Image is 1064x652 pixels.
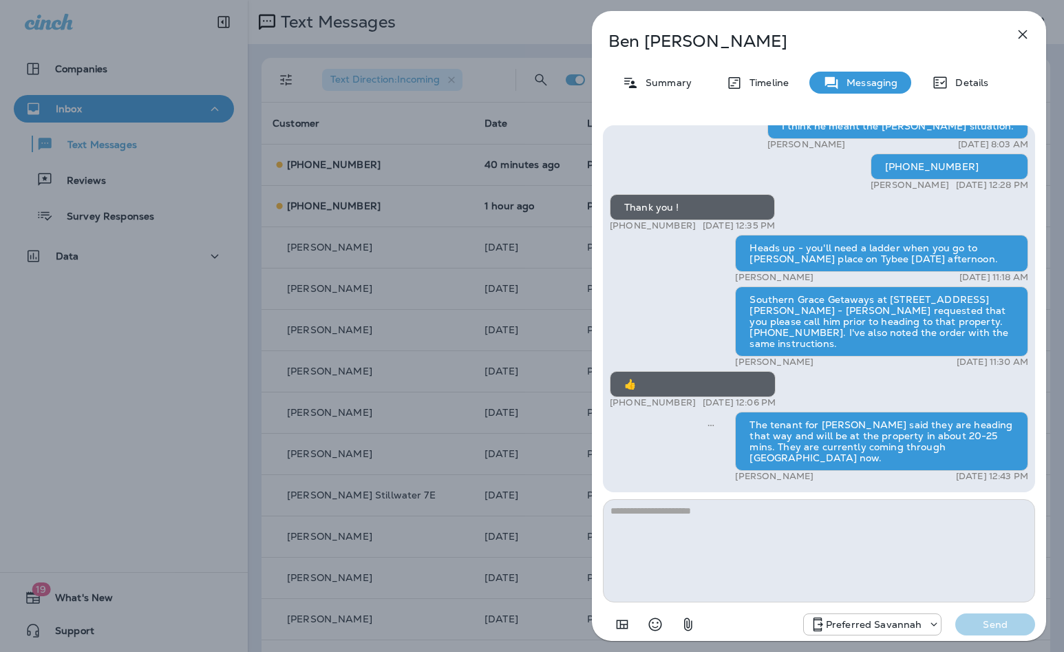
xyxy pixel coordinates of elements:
div: I think he meant the [PERSON_NAME] situation. [767,113,1028,139]
button: Select an emoji [641,611,669,638]
p: [DATE] 11:30 AM [957,357,1028,368]
p: Preferred Savannah [826,619,922,630]
p: [PERSON_NAME] [871,180,949,191]
p: [PERSON_NAME] [735,272,813,283]
div: +1 (912) 461-3419 [804,616,941,633]
div: The tenant for [PERSON_NAME] said they are heading that way and will be at the property in about ... [735,412,1028,471]
p: [PERSON_NAME] [767,139,846,150]
p: [DATE] 11:18 AM [959,272,1028,283]
p: [DATE] 8:03 AM [958,139,1028,150]
p: Messaging [840,77,897,88]
p: [PHONE_NUMBER] [610,220,696,231]
p: [PERSON_NAME] [735,357,813,368]
div: Thank you ! [610,194,775,220]
p: Summary [639,77,692,88]
button: Add in a premade template [608,611,636,638]
span: Sent [707,418,714,430]
p: [DATE] 12:06 PM [703,397,776,408]
div: Southern Grace Getaways at [STREET_ADDRESS][PERSON_NAME] - [PERSON_NAME] requested that you pleas... [735,286,1028,357]
div: [PHONE_NUMBER] [871,154,1028,180]
p: Details [948,77,988,88]
p: Ben [PERSON_NAME] [608,32,984,51]
p: Timeline [743,77,789,88]
p: [DATE] 12:28 PM [956,180,1028,191]
div: Heads up - you'll need a ladder when you go to [PERSON_NAME] place on Tybee [DATE] afternoon. [735,235,1028,272]
p: [PERSON_NAME] [735,471,813,482]
p: [DATE] 12:43 PM [956,471,1028,482]
p: [PHONE_NUMBER] [610,397,696,408]
div: 👍 [610,371,776,397]
p: [DATE] 12:35 PM [703,220,775,231]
